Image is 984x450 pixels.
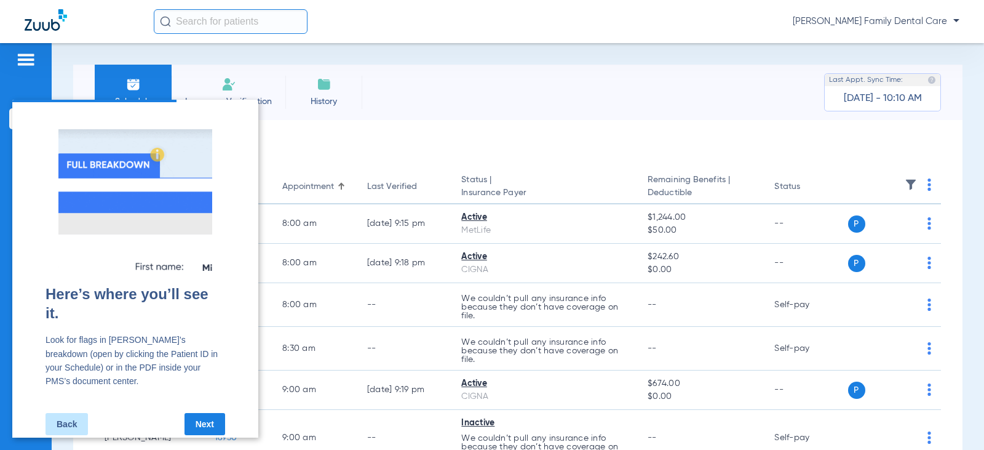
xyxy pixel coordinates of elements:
[927,217,931,230] img: group-dot-blue.svg
[764,244,847,283] td: --
[848,255,865,272] span: P
[215,433,237,442] span: 16930
[357,244,452,283] td: [DATE] 9:18 PM
[272,327,357,371] td: 8:30 AM
[33,313,76,335] a: Back
[648,263,755,276] span: $0.00
[461,263,628,276] div: CIGNA
[848,215,865,233] span: P
[357,327,452,371] td: --
[272,371,357,410] td: 9:00 AM
[154,9,307,34] input: Search for patients
[357,283,452,327] td: --
[905,179,917,191] img: filter.svg
[451,170,638,204] th: Status |
[181,95,276,108] span: Insurance Verification
[172,313,213,335] a: Next
[648,377,755,390] span: $674.00
[648,390,755,403] span: $0.00
[104,95,162,108] span: Schedule
[848,382,865,399] span: P
[25,9,67,31] img: Zuub Logo
[282,180,334,193] div: Appointment
[638,170,764,204] th: Remaining Benefits |
[793,15,959,28] span: [PERSON_NAME] Family Dental Care
[648,344,657,353] span: --
[927,179,931,191] img: group-dot-blue.svg
[764,327,847,371] td: Self-pay
[272,283,357,327] td: 8:00 AM
[461,390,628,403] div: CIGNA
[927,342,931,355] img: group-dot-blue.svg
[648,433,657,442] span: --
[829,74,903,86] span: Last Appt. Sync Time:
[461,211,628,224] div: Active
[295,95,353,108] span: History
[367,180,442,193] div: Last Verified
[282,180,347,193] div: Appointment
[927,257,931,269] img: group-dot-blue.svg
[221,77,236,92] img: Manual Insurance Verification
[764,204,847,244] td: --
[927,432,931,444] img: group-dot-blue.svg
[16,52,36,67] img: hamburger-icon
[367,180,417,193] div: Last Verified
[764,283,847,327] td: Self-pay
[764,170,847,204] th: Status
[927,384,931,396] img: group-dot-blue.svg
[461,251,628,263] div: Active
[764,371,847,410] td: --
[461,294,628,320] p: We couldn’t pull any insurance info because they don’t have coverage on file.
[461,338,628,364] p: We couldn’t pull any insurance info because they don’t have coverage on file.
[648,224,755,237] span: $50.00
[648,211,755,224] span: $1,244.00
[927,76,936,84] img: last sync help info
[461,187,628,199] span: Insurance Payer
[461,377,628,390] div: Active
[33,233,213,289] p: Look for flags in [PERSON_NAME]’s breakdown (open by clicking the Patient ID in your Schedule) or...
[461,417,628,430] div: Inactive
[317,77,331,92] img: History
[357,204,452,244] td: [DATE] 9:15 PM
[648,187,755,199] span: Deductible
[648,300,657,309] span: --
[160,16,171,27] img: Search Icon
[33,185,213,223] h2: Here’s where you’ll see it.
[844,92,922,105] span: [DATE] - 10:10 AM
[461,224,628,237] div: MetLife
[272,204,357,244] td: 8:00 AM
[126,77,141,92] img: Schedule
[648,251,755,263] span: $242.60
[357,371,452,410] td: [DATE] 9:19 PM
[927,299,931,311] img: group-dot-blue.svg
[272,244,357,283] td: 8:00 AM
